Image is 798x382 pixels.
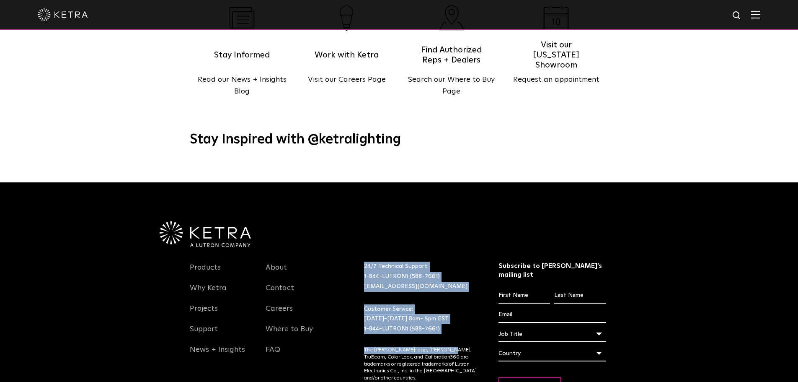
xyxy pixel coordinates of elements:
[190,131,609,149] h3: Stay Inspired with @ketralighting
[190,345,245,364] a: News + Insights
[266,263,287,282] a: About
[160,221,251,247] img: Ketra-aLutronCo_White_RGB
[416,44,487,65] h5: Find Authorized Reps + Dealers
[294,74,399,86] p: Visit our Careers Page
[364,262,478,291] p: 24/7 Technical Support:
[266,325,313,344] a: Where to Buy
[311,44,382,65] h5: Work with Ketra
[266,345,280,364] a: FAQ
[364,326,440,332] a: 1-844-LUTRON1 (588-7661)
[504,74,609,86] p: Request an appointment
[364,273,440,279] a: 1-844-LUTRON1 (588-7661)
[498,346,606,361] div: Country
[732,10,742,21] img: search icon
[364,304,478,334] p: Customer Service: [DATE]-[DATE] 8am- 5pm EST
[498,262,606,279] h3: Subscribe to [PERSON_NAME]’s mailing list
[207,44,278,65] h5: Stay Informed
[498,326,606,342] div: Job Title
[521,44,592,65] h5: Visit our [US_STATE] Showroom
[266,283,294,303] a: Contact
[190,263,221,282] a: Products
[190,262,253,364] div: Navigation Menu
[190,74,294,98] p: Read our News + Insights Blog
[498,307,606,323] input: Email
[498,288,550,304] input: First Name
[190,304,218,323] a: Projects
[751,10,760,18] img: Hamburger%20Nav.svg
[554,288,606,304] input: Last Name
[38,8,88,21] img: ketra-logo-2019-white
[399,74,504,98] p: Search our Where to Buy Page
[190,283,227,303] a: Why Ketra
[364,283,467,289] a: [EMAIL_ADDRESS][DOMAIN_NAME]
[364,347,478,382] p: The [PERSON_NAME] logo, [PERSON_NAME], TruBeam, Color Lock, and Calibration360 are trademarks or ...
[266,262,329,364] div: Navigation Menu
[190,325,218,344] a: Support
[266,304,293,323] a: Careers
